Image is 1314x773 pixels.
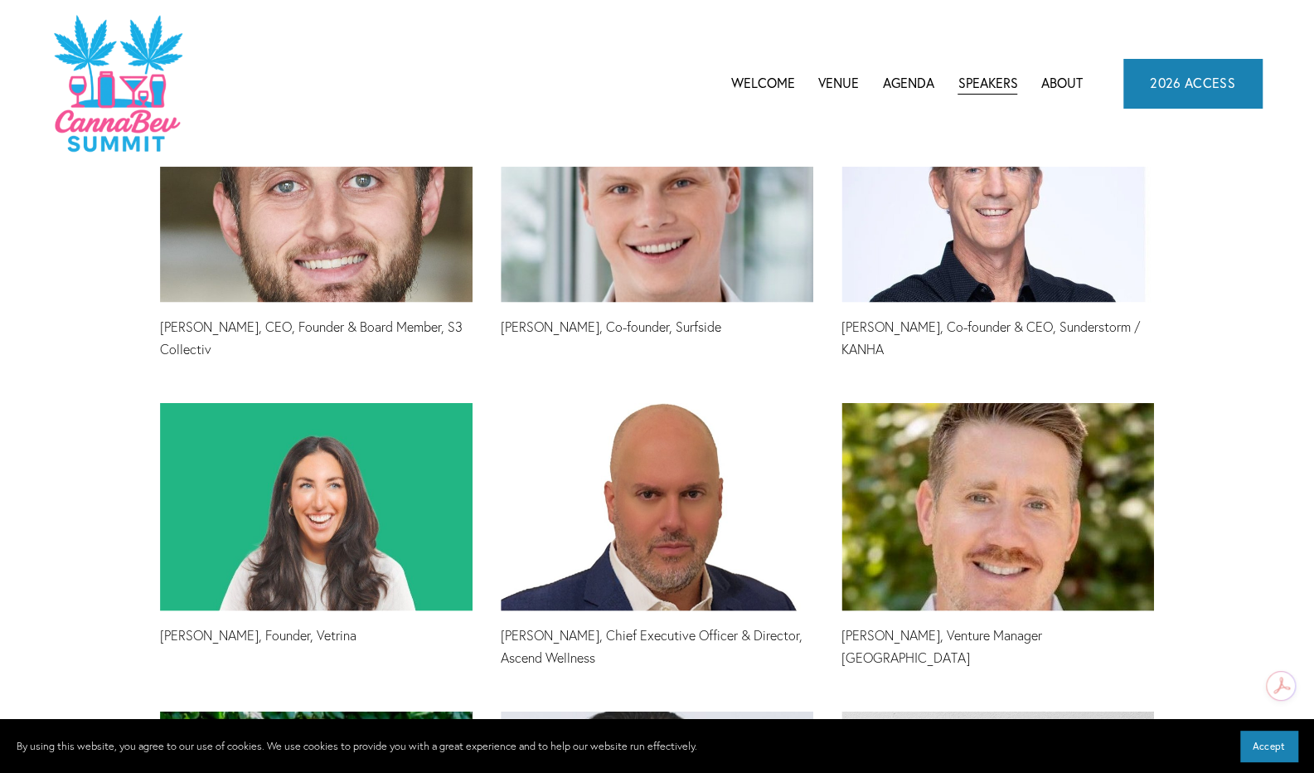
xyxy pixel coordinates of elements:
a: Speakers [958,70,1017,95]
a: About [1041,70,1083,95]
p: [PERSON_NAME], Founder, Vetrina [160,625,473,647]
a: folder dropdown [883,70,934,95]
p: [PERSON_NAME], Chief Executive Officer & Director, Ascend Wellness [501,625,813,669]
span: Accept [1253,740,1285,752]
a: Welcome [731,70,795,95]
p: [PERSON_NAME], CEO, Founder & Board Member, S3 Collectiv [160,316,473,361]
a: Venue [818,70,859,95]
p: [PERSON_NAME], Co-founder, Surfside [501,316,813,338]
p: By using this website, you agree to our use of cookies. We use cookies to provide you with a grea... [17,737,697,756]
p: [PERSON_NAME], Venture Manager [GEOGRAPHIC_DATA] [841,625,1154,669]
span: Agenda [883,72,934,95]
img: CannaDataCon [52,13,182,153]
p: [PERSON_NAME], Co-founder & CEO, Sunderstorm / KANHA [841,316,1154,361]
button: Accept [1240,731,1297,761]
a: 2026 ACCESS [1123,59,1262,107]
